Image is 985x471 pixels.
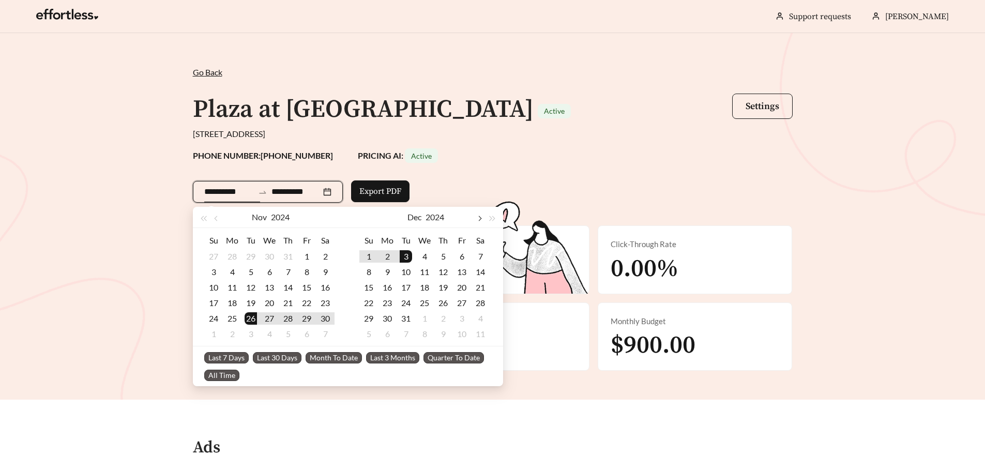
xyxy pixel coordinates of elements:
[241,295,260,311] td: 2024-11-19
[297,264,316,280] td: 2024-11-08
[204,264,223,280] td: 2024-11-03
[226,297,238,309] div: 18
[351,180,410,202] button: Export PDF
[456,250,468,263] div: 6
[297,326,316,342] td: 2024-12-06
[418,281,431,294] div: 18
[452,311,471,326] td: 2025-01-03
[319,328,331,340] div: 7
[226,250,238,263] div: 28
[611,330,695,361] span: $900.00
[204,352,249,363] span: Last 7 Days
[456,328,468,340] div: 10
[223,311,241,326] td: 2024-11-25
[252,207,267,227] button: Nov
[407,207,421,227] button: Dec
[378,326,397,342] td: 2025-01-06
[245,312,257,325] div: 26
[297,311,316,326] td: 2024-11-29
[474,328,487,340] div: 11
[207,250,220,263] div: 27
[300,250,313,263] div: 1
[471,326,490,342] td: 2025-01-11
[426,207,444,227] button: 2024
[193,439,220,457] h4: Ads
[437,328,449,340] div: 9
[260,295,279,311] td: 2024-11-20
[411,151,432,160] span: Active
[437,266,449,278] div: 12
[471,280,490,295] td: 2024-12-21
[415,295,434,311] td: 2024-12-25
[207,312,220,325] div: 24
[359,280,378,295] td: 2024-12-15
[885,11,949,22] span: [PERSON_NAME]
[260,232,279,249] th: We
[241,264,260,280] td: 2024-11-05
[204,249,223,264] td: 2024-10-27
[381,266,393,278] div: 9
[471,264,490,280] td: 2024-12-14
[415,249,434,264] td: 2024-12-04
[193,150,333,160] strong: PHONE NUMBER: [PHONE_NUMBER]
[319,281,331,294] div: 16
[204,280,223,295] td: 2024-11-10
[400,281,412,294] div: 17
[282,328,294,340] div: 5
[253,352,301,363] span: Last 30 Days
[434,264,452,280] td: 2024-12-12
[263,266,276,278] div: 6
[279,326,297,342] td: 2024-12-05
[359,326,378,342] td: 2025-01-05
[316,280,335,295] td: 2024-11-16
[279,311,297,326] td: 2024-11-28
[263,297,276,309] div: 20
[316,326,335,342] td: 2024-12-07
[418,250,431,263] div: 4
[297,249,316,264] td: 2024-11-01
[193,94,534,125] h1: Plaza at [GEOGRAPHIC_DATA]
[434,311,452,326] td: 2025-01-02
[381,297,393,309] div: 23
[226,281,238,294] div: 11
[397,295,415,311] td: 2024-12-24
[279,249,297,264] td: 2024-10-31
[418,328,431,340] div: 8
[418,297,431,309] div: 25
[471,311,490,326] td: 2025-01-04
[319,312,331,325] div: 30
[378,295,397,311] td: 2024-12-23
[397,280,415,295] td: 2024-12-17
[415,326,434,342] td: 2025-01-08
[316,311,335,326] td: 2024-11-30
[437,297,449,309] div: 26
[359,311,378,326] td: 2024-12-29
[452,249,471,264] td: 2024-12-06
[415,311,434,326] td: 2025-01-01
[204,370,239,381] span: All Time
[359,185,401,197] span: Export PDF
[415,232,434,249] th: We
[316,264,335,280] td: 2024-11-09
[378,311,397,326] td: 2024-12-30
[362,297,375,309] div: 22
[452,326,471,342] td: 2025-01-10
[397,264,415,280] td: 2024-12-10
[359,232,378,249] th: Su
[474,250,487,263] div: 7
[437,281,449,294] div: 19
[474,281,487,294] div: 21
[434,232,452,249] th: Th
[400,250,412,263] div: 3
[316,232,335,249] th: Sa
[400,297,412,309] div: 24
[362,328,375,340] div: 5
[400,266,412,278] div: 10
[316,249,335,264] td: 2024-11-02
[452,264,471,280] td: 2024-12-13
[362,281,375,294] div: 15
[300,281,313,294] div: 15
[258,187,267,196] span: to
[300,266,313,278] div: 8
[260,249,279,264] td: 2024-10-30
